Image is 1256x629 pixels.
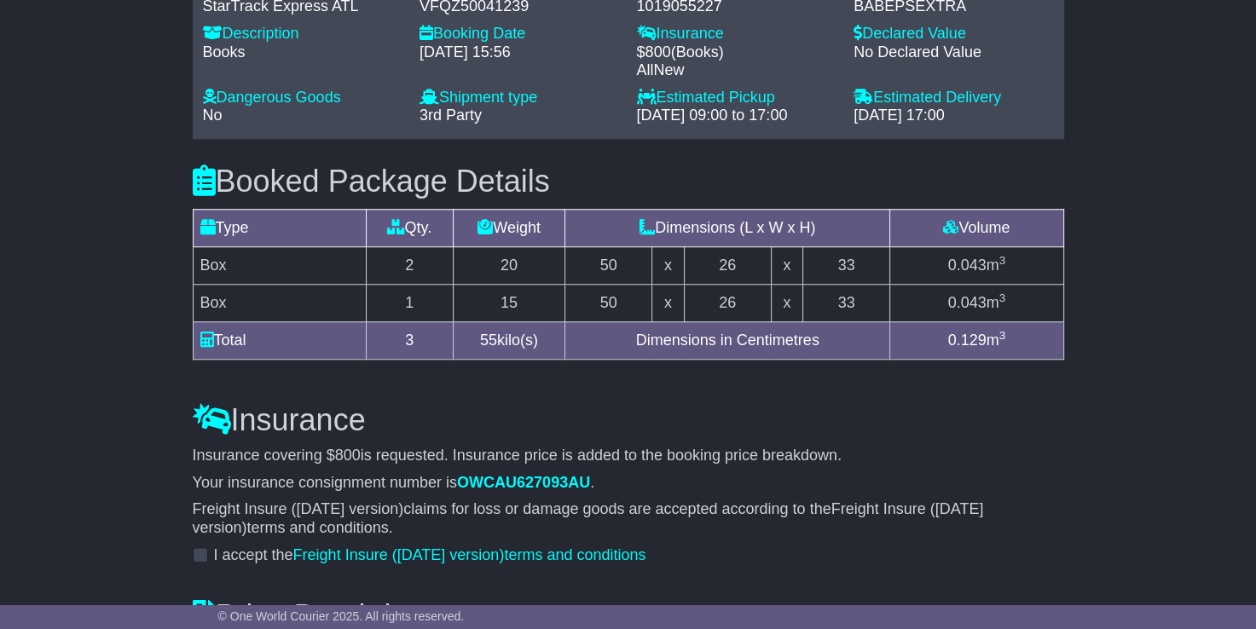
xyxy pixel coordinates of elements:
[637,89,837,107] div: Estimated Pickup
[645,43,671,61] span: 800
[637,61,837,80] div: AllNew
[803,246,890,284] td: 33
[771,284,803,321] td: x
[480,332,497,349] span: 55
[453,284,565,321] td: 15
[565,321,890,359] td: Dimensions in Centimetres
[947,257,986,274] span: 0.043
[420,43,620,62] div: [DATE] 15:56
[293,546,505,563] span: Freight Insure ([DATE] version)
[366,284,453,321] td: 1
[453,209,565,246] td: Weight
[366,321,453,359] td: 3
[457,474,590,491] span: OWCAU627093AU
[420,89,620,107] div: Shipment type
[890,321,1063,359] td: m
[684,246,771,284] td: 26
[193,447,1064,465] p: Insurance covering $ is requested. Insurance price is added to the booking price breakdown.
[999,254,1006,267] sup: 3
[637,25,837,43] div: Insurance
[565,246,652,284] td: 50
[684,284,771,321] td: 26
[193,209,366,246] td: Type
[366,246,453,284] td: 2
[453,321,565,359] td: kilo(s)
[420,107,482,124] span: 3rd Party
[652,246,685,284] td: x
[999,329,1006,342] sup: 3
[565,284,652,321] td: 50
[637,43,837,80] div: $ ( )
[652,284,685,321] td: x
[890,246,1063,284] td: m
[854,107,1054,125] div: [DATE] 17:00
[854,89,1054,107] div: Estimated Delivery
[803,284,890,321] td: 33
[854,25,1054,43] div: Declared Value
[193,246,366,284] td: Box
[453,246,565,284] td: 20
[203,25,403,43] div: Description
[214,546,646,565] label: I accept the
[203,107,223,124] span: No
[637,107,837,125] div: [DATE] 09:00 to 17:00
[193,500,984,536] span: Freight Insure ([DATE] version)
[890,284,1063,321] td: m
[203,89,403,107] div: Dangerous Goods
[890,209,1063,246] td: Volume
[420,25,620,43] div: Booking Date
[771,246,803,284] td: x
[193,164,1064,199] h3: Booked Package Details
[193,321,366,359] td: Total
[293,546,646,563] a: Freight Insure ([DATE] version)terms and conditions
[999,291,1006,304] sup: 3
[193,500,1064,537] p: claims for loss or damage goods are accepted according to the terms and conditions.
[947,294,986,311] span: 0.043
[193,474,1064,493] p: Your insurance consignment number is .
[218,609,465,623] span: © One World Courier 2025. All rights reserved.
[193,500,404,517] span: Freight Insure ([DATE] version)
[565,209,890,246] td: Dimensions (L x W x H)
[366,209,453,246] td: Qty.
[854,43,1054,62] div: No Declared Value
[193,403,1064,437] h3: Insurance
[203,43,403,62] div: Books
[676,43,719,61] span: Books
[193,284,366,321] td: Box
[947,332,986,349] span: 0.129
[335,447,361,464] span: 800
